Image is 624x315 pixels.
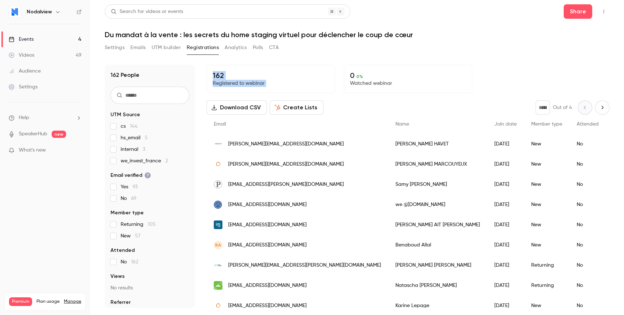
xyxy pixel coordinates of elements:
[524,194,569,215] div: New
[577,122,599,127] span: Attended
[595,100,610,115] button: Next page
[105,42,125,53] button: Settings
[214,160,222,169] img: safti.fr
[214,180,222,189] img: proprium.expert
[487,235,524,255] div: [DATE]
[356,74,363,79] span: 0 %
[110,247,135,254] span: Attended
[214,301,222,310] img: safti.fr
[487,174,524,194] div: [DATE]
[270,100,324,115] button: Create Lists
[9,36,34,43] div: Events
[524,134,569,154] div: New
[228,262,381,269] span: [PERSON_NAME][EMAIL_ADDRESS][PERSON_NAME][DOMAIN_NAME]
[487,134,524,154] div: [DATE]
[9,83,38,91] div: Settings
[121,221,156,228] span: Returning
[64,299,81,305] a: Manage
[207,100,267,115] button: Download CSV
[110,273,125,280] span: Views
[110,111,140,118] span: UTM Source
[110,209,144,216] span: Member type
[121,183,138,191] span: Yes
[130,124,138,129] span: 144
[228,282,307,289] span: [EMAIL_ADDRESS][DOMAIN_NAME]
[395,122,409,127] span: Name
[19,114,29,122] span: Help
[121,157,168,165] span: we_invest_france
[564,4,592,19] button: Share
[214,261,222,270] img: weinvest.fr
[269,42,279,53] button: CTA
[121,195,136,202] span: No
[9,6,21,18] img: Nodalview
[388,275,487,296] div: Natascha [PERSON_NAME]
[27,8,52,16] h6: Nodalview
[121,258,138,266] span: No
[165,158,168,163] span: 2
[121,123,138,130] span: cs
[553,104,572,111] p: Out of 4
[110,172,151,179] span: Email verified
[213,80,329,87] p: Registered to webinar
[388,154,487,174] div: [PERSON_NAME] MARCOUYEUX
[569,154,606,174] div: No
[19,146,46,154] span: What's new
[110,284,189,292] p: No results
[110,299,131,306] span: Referrer
[52,131,66,138] span: new
[105,30,610,39] h1: Du mandat à la vente : les secrets du home staging virtuel pour déclencher le coup de cœur
[524,255,569,275] div: Returning
[569,275,606,296] div: No
[121,232,140,240] span: New
[228,181,344,188] span: [EMAIL_ADDRESS][PERSON_NAME][DOMAIN_NAME]
[214,122,226,127] span: Email
[148,222,156,227] span: 105
[388,215,487,235] div: [PERSON_NAME] AIT [PERSON_NAME]
[131,196,136,201] span: 69
[143,147,145,152] span: 3
[215,242,221,248] span: BA
[569,235,606,255] div: No
[388,235,487,255] div: Benaboud Allal
[487,275,524,296] div: [DATE]
[524,154,569,174] div: New
[213,71,329,80] p: 162
[121,134,148,141] span: hs_email
[214,200,222,209] img: galaxwi.com
[569,215,606,235] div: No
[569,134,606,154] div: No
[253,42,263,53] button: Polls
[19,130,47,138] a: SpeakerHub
[121,146,145,153] span: internal
[135,233,140,239] span: 57
[187,42,219,53] button: Registrations
[350,71,466,80] p: 0
[228,221,307,229] span: [EMAIL_ADDRESS][DOMAIN_NAME]
[569,255,606,275] div: No
[487,215,524,235] div: [DATE]
[36,299,60,305] span: Plan usage
[214,281,222,290] img: nmbbrussels.com
[388,194,487,215] div: we @[DOMAIN_NAME]
[133,184,138,189] span: 93
[388,134,487,154] div: [PERSON_NAME] HAVET
[487,194,524,215] div: [DATE]
[569,174,606,194] div: No
[214,220,222,229] img: iadfrance.fr
[228,241,307,249] span: [EMAIL_ADDRESS][DOMAIN_NAME]
[225,42,247,53] button: Analytics
[524,235,569,255] div: New
[388,174,487,194] div: Samy [PERSON_NAME]
[228,140,344,148] span: [PERSON_NAME][EMAIL_ADDRESS][DOMAIN_NAME]
[110,71,139,79] h1: 162 People
[524,275,569,296] div: Returning
[130,42,146,53] button: Emails
[9,114,82,122] li: help-dropdown-opener
[569,194,606,215] div: No
[228,302,307,310] span: [EMAIL_ADDRESS][DOMAIN_NAME]
[111,8,183,16] div: Search for videos or events
[228,161,344,168] span: [PERSON_NAME][EMAIL_ADDRESS][DOMAIN_NAME]
[9,52,34,59] div: Videos
[131,259,138,264] span: 162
